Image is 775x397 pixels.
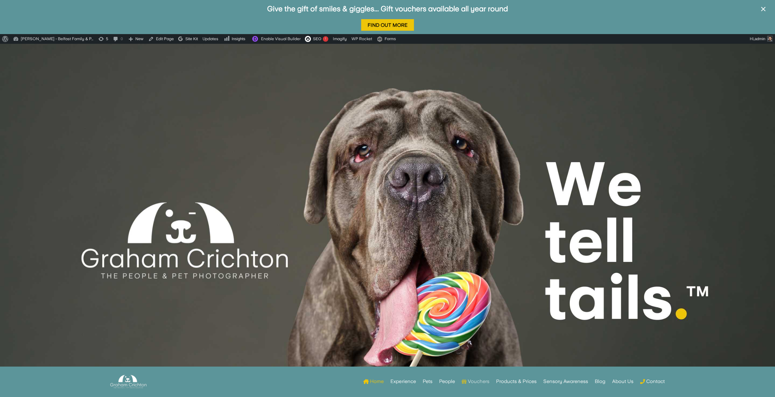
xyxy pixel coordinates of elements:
span: 0 [121,34,123,44]
span: New [135,34,143,44]
a: Vouchers [461,370,489,393]
a: Experience [390,370,416,393]
a: Edit Page [146,34,176,44]
button: × [758,4,769,22]
a: WP Rocket [349,34,375,44]
a: Find Out More [361,19,414,31]
a: People [439,370,455,393]
a: Give the gift of smiles & giggles... Gift vouchers available all year round [267,4,508,13]
a: Contact [640,370,664,393]
a: [PERSON_NAME] - Belfast Family & P… [11,34,96,44]
img: Graham Crichton Photography Logo - Graham Crichton - Belfast Family & Pet Photography Studio [110,373,146,390]
a: Blog [594,370,605,393]
div: ! [323,36,328,42]
a: Pets [422,370,432,393]
a: Sensory Awareness [543,370,588,393]
a: Enable Visual Builder [248,34,303,44]
a: Hi, [748,34,775,44]
a: Updates [200,34,221,44]
a: About Us [612,370,633,393]
a: Products & Prices [496,370,536,393]
a: Imagify [331,34,349,44]
span: 5 [106,34,108,44]
span: Insights [232,37,245,41]
span: Forms [385,34,396,44]
span: admin [755,37,765,41]
span: Site Kit [185,37,198,41]
span: SEO [313,37,321,41]
a: Home [363,370,384,393]
span: × [760,3,766,15]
